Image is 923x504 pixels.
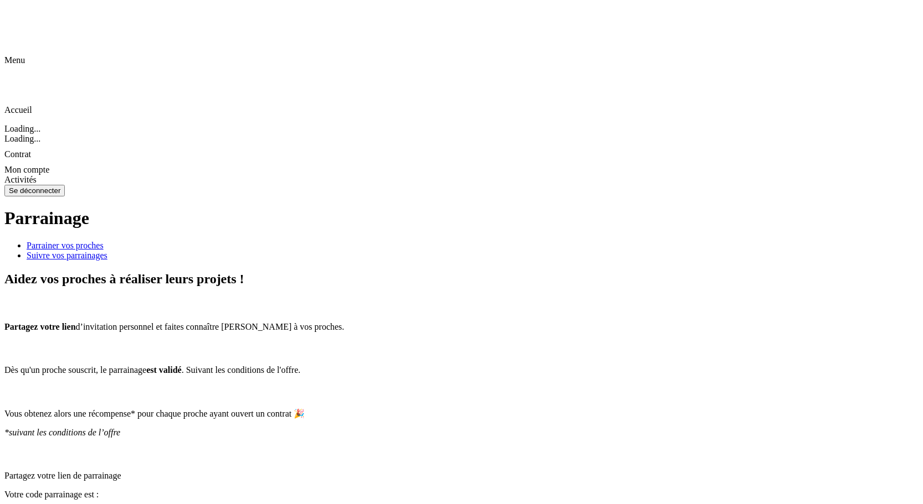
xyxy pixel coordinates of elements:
span: Votre code parrainage est : [4,490,99,499]
span: Partagez votre lien [4,322,76,331]
h2: Aidez vos proches à réaliser leurs projets ! [4,272,919,287]
p: *suivant les conditions de l’offre [4,428,919,438]
span: Mon compte [4,165,49,174]
p: Partagez votre lien de parrainage [4,471,919,481]
span: Menu [4,55,25,65]
h1: Parrainage [4,208,919,228]
span: Loading... [4,134,40,143]
span: est validé [146,365,182,375]
p: Accueil [4,105,919,115]
span: Activités [4,175,37,184]
button: Se déconnecter [4,185,65,196]
span: Vous obtenez alors une récompense* pour chaque proche ayant ouvert un contrat 🎉 [4,409,305,418]
div: Se déconnecter [9,186,60,195]
span: Contrat [4,149,31,159]
a: Parrainer vos proches [27,241,919,251]
span: Dès qu'un proche souscrit, le parrainage [4,365,146,375]
span: . Suivant les conditions de l'offre. [182,365,301,375]
span: d’invitation personnel et faites connaître [PERSON_NAME] à vos proches. [76,322,345,331]
span: Loading... [4,124,40,133]
div: Accueil [4,81,919,115]
a: Suivre vos parrainages [27,251,919,261]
